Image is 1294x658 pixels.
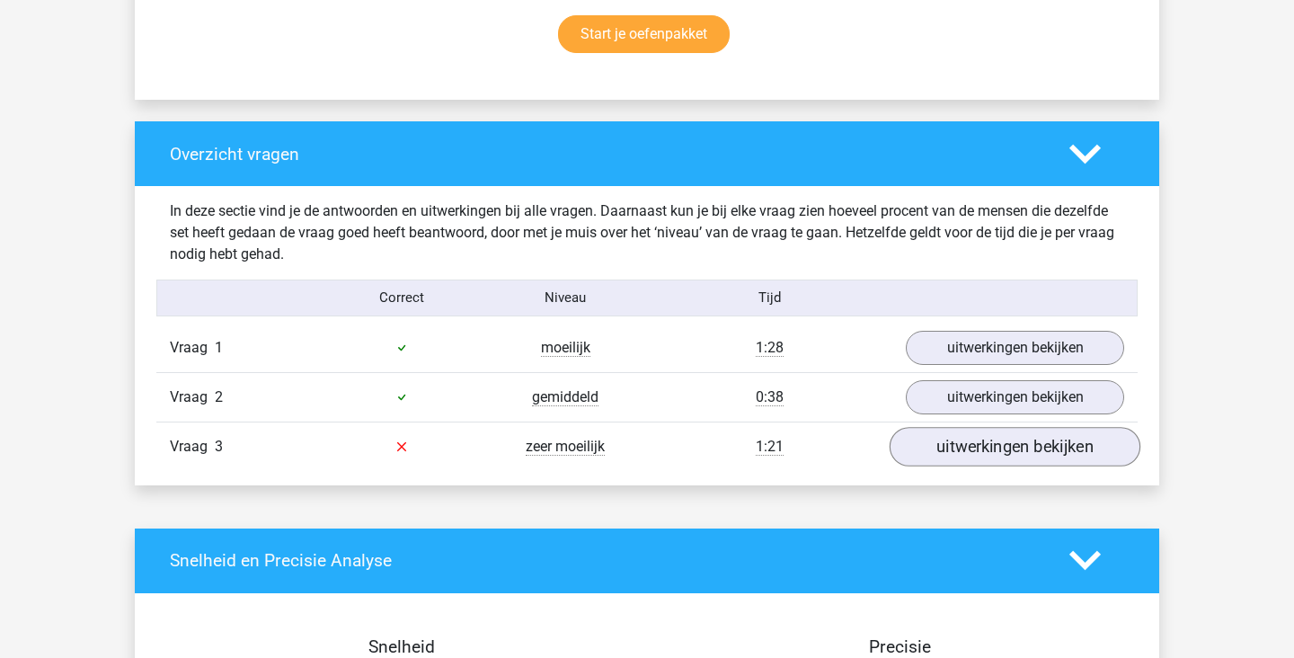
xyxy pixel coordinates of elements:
[321,288,484,308] div: Correct
[756,438,784,456] span: 1:21
[668,636,1131,657] h4: Precisie
[215,388,223,405] span: 2
[170,387,215,408] span: Vraag
[906,380,1124,414] a: uitwerkingen bekijken
[526,438,605,456] span: zeer moeilijk
[890,427,1140,467] a: uitwerkingen bekijken
[541,339,590,357] span: moeilijk
[156,200,1138,265] div: In deze sectie vind je de antwoorden en uitwerkingen bij alle vragen. Daarnaast kun je bij elke v...
[215,438,223,455] span: 3
[170,436,215,458] span: Vraag
[532,388,598,406] span: gemiddeld
[483,288,647,308] div: Niveau
[756,339,784,357] span: 1:28
[170,550,1042,571] h4: Snelheid en Precisie Analyse
[558,15,730,53] a: Start je oefenpakket
[215,339,223,356] span: 1
[756,388,784,406] span: 0:38
[647,288,892,308] div: Tijd
[170,144,1042,164] h4: Overzicht vragen
[170,636,634,657] h4: Snelheid
[906,331,1124,365] a: uitwerkingen bekijken
[170,337,215,359] span: Vraag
